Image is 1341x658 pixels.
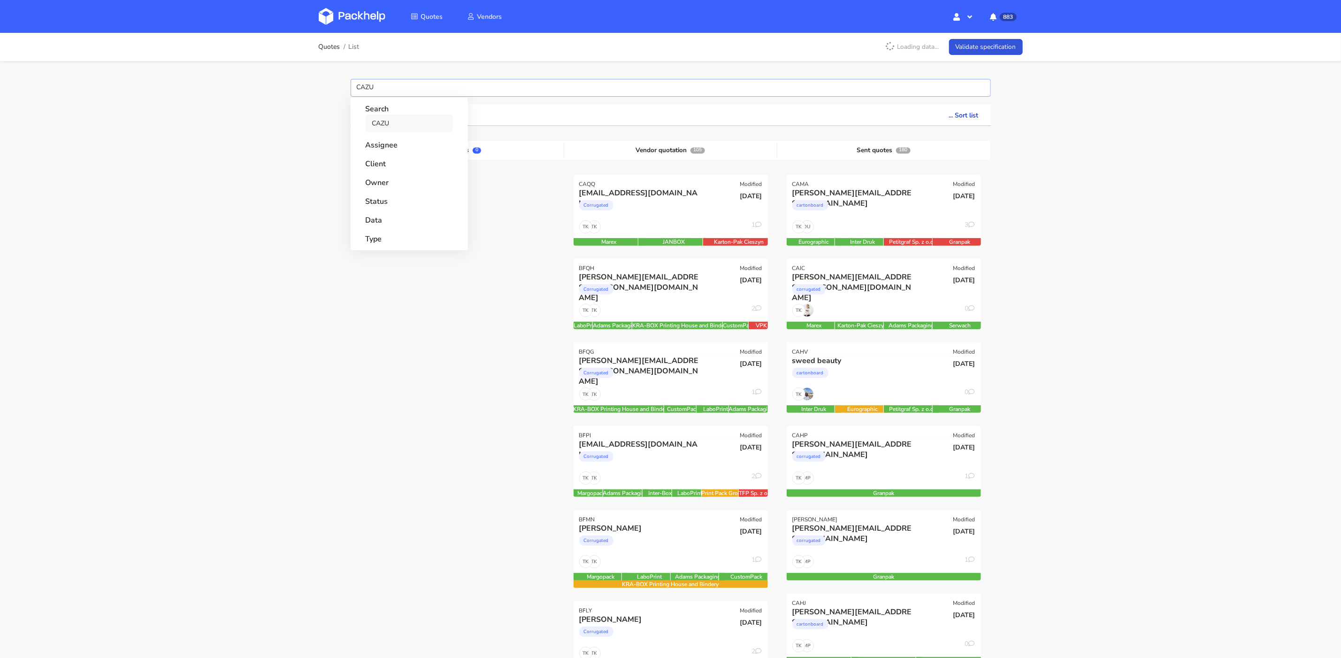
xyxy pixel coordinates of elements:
input: Start typing to filter or search items below... [351,79,991,97]
span: MP [801,472,813,484]
div: Inter Druk [787,405,842,413]
div: [EMAIL_ADDRESS][DOMAIN_NAME] [579,188,704,198]
div: Corrugated [579,368,613,378]
img: Dashboard [319,8,385,25]
div: Granpak [933,238,988,246]
span: TK [588,556,600,568]
span: TK [793,556,805,568]
div: Adams Packaging [884,322,939,329]
div: Modified [953,348,975,356]
div: Eurographic [787,238,842,246]
div: Adams Packaging [603,489,649,497]
div: Vendor quotation [564,143,777,157]
div: Marex [787,322,842,329]
div: [PERSON_NAME][EMAIL_ADDRESS][DOMAIN_NAME] [792,523,917,534]
div: Granpak [787,573,981,581]
nav: breadcrumb [319,38,360,56]
a: Vendors [456,8,513,25]
div: Modified [740,348,762,356]
div: BFPI [579,432,591,439]
div: Marex [574,238,644,246]
span: [DATE] [953,611,975,619]
strong: Data [366,209,453,226]
div: LaboPrint [622,573,677,581]
div: LaboPrint [574,322,599,329]
div: [PERSON_NAME] [579,614,704,625]
div: sweed beauty [792,356,917,366]
div: corrugated [792,535,826,546]
span: TK [793,221,805,233]
a: BFQH Modified [PERSON_NAME][EMAIL_ADDRESS][PERSON_NAME][DOMAIN_NAME] Corrugated [DATE] TK TK 2 La... [574,259,768,329]
strong: Assignee [366,134,453,151]
span: TK [580,304,592,317]
strong: Owner [366,171,453,188]
div: Eurographic [835,405,890,413]
div: BFLY [579,607,592,614]
div: BFQH [579,264,595,272]
div: Modified [740,180,762,188]
div: Modified [740,516,762,523]
span: 883 [1000,13,1016,21]
div: KRA-BOX Printing House and Bindery [574,581,768,588]
div: Modified [953,264,975,272]
div: LaboPrint [697,405,735,413]
div: KRA-BOX Printing House and Bindery [574,405,670,413]
span: [DATE] [740,192,762,201]
div: CustomPack [719,573,774,581]
span: [DATE] [953,192,975,201]
a: CAMA Modified [PERSON_NAME][EMAIL_ADDRESS][DOMAIN_NAME] cartonboard [DATE] DU TK 3 Eurographic In... [787,175,981,245]
div: 1 [752,387,762,401]
span: 0 [473,147,481,154]
div: Modified [740,607,762,614]
span: [DATE] [740,527,762,536]
button: ... Sort list [937,104,991,125]
a: CAIC Modified [PERSON_NAME][EMAIL_ADDRESS][PERSON_NAME][DOMAIN_NAME] corrugated [DATE] TK 0 Marex... [787,259,981,329]
span: 105 [690,147,705,154]
span: [DATE] [953,527,975,536]
span: TK [580,388,592,400]
span: [DATE] [953,359,975,368]
div: JANBOX [638,238,709,246]
strong: Type [366,228,453,245]
div: 0 [965,387,975,401]
div: corrugated [792,451,826,462]
div: [PERSON_NAME] [792,516,838,523]
div: Granpak [933,405,988,413]
div: Adams Packaging [593,322,638,329]
div: 0 [965,639,975,652]
div: 1 [965,555,975,568]
span: TK [588,388,600,400]
a: BFMN Modified [PERSON_NAME] Corrugated [DATE] TK TK 1 Margopack LaboPrint Adams Packaging CustomP... [574,510,768,588]
span: MP [801,640,813,652]
div: 3 [965,220,975,233]
div: Margopack [574,573,628,581]
span: [DATE] [740,618,762,627]
a: Quotes [399,8,454,25]
div: Corrugated [579,627,613,637]
div: [EMAIL_ADDRESS][DOMAIN_NAME] [579,439,704,449]
div: cartonboard [792,368,828,378]
div: Corrugated [579,284,613,294]
strong: Search [366,98,453,115]
div: [PERSON_NAME][EMAIL_ADDRESS][PERSON_NAME][DOMAIN_NAME] [579,356,704,366]
div: [PERSON_NAME][EMAIL_ADDRESS][PERSON_NAME][DOMAIN_NAME] [579,272,704,282]
span: [DATE] [953,276,975,285]
div: Adams Packaging [729,405,774,413]
div: [PERSON_NAME][EMAIL_ADDRESS][DOMAIN_NAME] [792,439,917,449]
div: Sent quotes [777,143,990,157]
span: 180 [896,147,910,154]
a: CAZU [366,115,453,132]
div: Granpak [787,489,981,497]
span: [DATE] [740,359,762,368]
span: TK [580,472,592,484]
span: DU [801,221,813,233]
div: Print Pack Group [702,489,745,497]
div: Petitgraf Sp. z o.o [884,405,939,413]
span: [DATE] [953,443,975,452]
div: BFMN [579,516,595,523]
span: [DATE] [740,443,762,452]
div: [PERSON_NAME][EMAIL_ADDRESS][PERSON_NAME][DOMAIN_NAME] [792,272,917,282]
img: pwDZIfTpsTy7ET6cvVu1CWDlvI5hEtArBzk.jpg [801,388,813,400]
div: [PERSON_NAME][EMAIL_ADDRESS][DOMAIN_NAME] [792,607,917,617]
span: TK [793,388,805,400]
